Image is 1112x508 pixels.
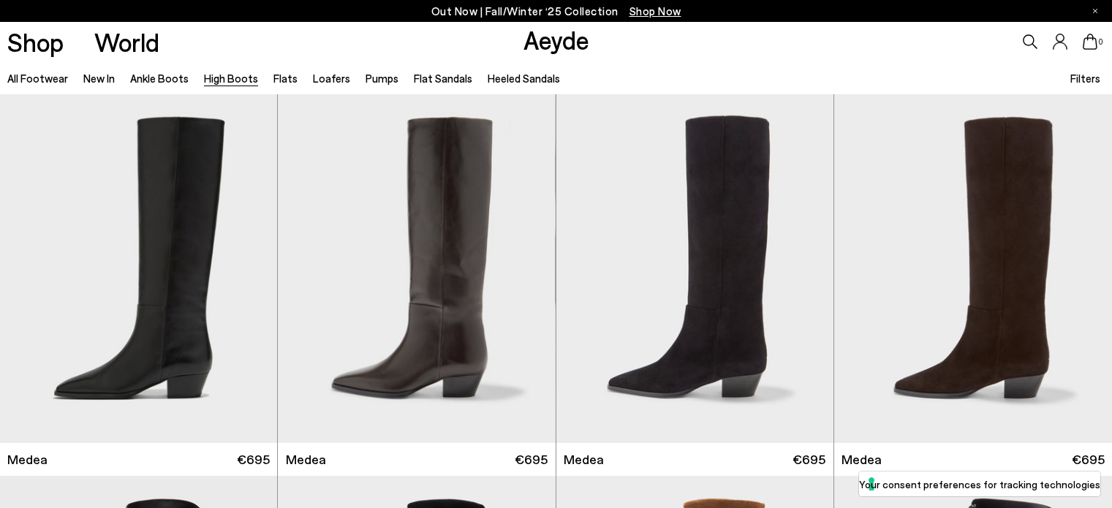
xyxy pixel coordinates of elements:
a: New In [83,72,115,85]
span: €695 [237,450,270,469]
a: Flat Sandals [414,72,472,85]
a: Ankle Boots [130,72,189,85]
span: Medea [841,450,882,469]
span: Navigate to /collections/new-in [629,4,681,18]
span: €695 [515,450,548,469]
a: All Footwear [7,72,68,85]
a: 6 / 6 1 / 6 2 / 6 3 / 6 4 / 6 5 / 6 6 / 6 1 / 6 Next slide Previous slide [278,94,555,443]
a: Medea €695 [556,443,833,476]
div: 1 / 6 [278,94,555,443]
a: Medea €695 [834,443,1112,476]
span: 0 [1097,38,1105,46]
img: Medea Knee-High Boots [555,94,832,443]
a: Shop [7,29,64,55]
img: Medea Suede Knee-High Boots [834,94,1112,443]
a: High Boots [204,72,258,85]
button: Your consent preferences for tracking technologies [859,471,1100,496]
a: 0 [1083,34,1097,50]
img: Medea Suede Knee-High Boots [556,94,833,443]
span: Filters [1070,72,1100,85]
span: €695 [1072,450,1105,469]
label: Your consent preferences for tracking technologies [859,477,1100,492]
a: Loafers [313,72,350,85]
img: Medea Knee-High Boots [278,94,555,443]
span: Medea [7,450,48,469]
span: €695 [793,450,825,469]
a: Pumps [366,72,398,85]
a: Heeled Sandals [488,72,560,85]
a: Medea €695 [278,443,555,476]
a: World [94,29,159,55]
span: Medea [564,450,604,469]
a: Aeyde [523,24,589,55]
div: 2 / 6 [555,94,832,443]
span: Medea [286,450,326,469]
a: Flats [273,72,298,85]
p: Out Now | Fall/Winter ‘25 Collection [431,2,681,20]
